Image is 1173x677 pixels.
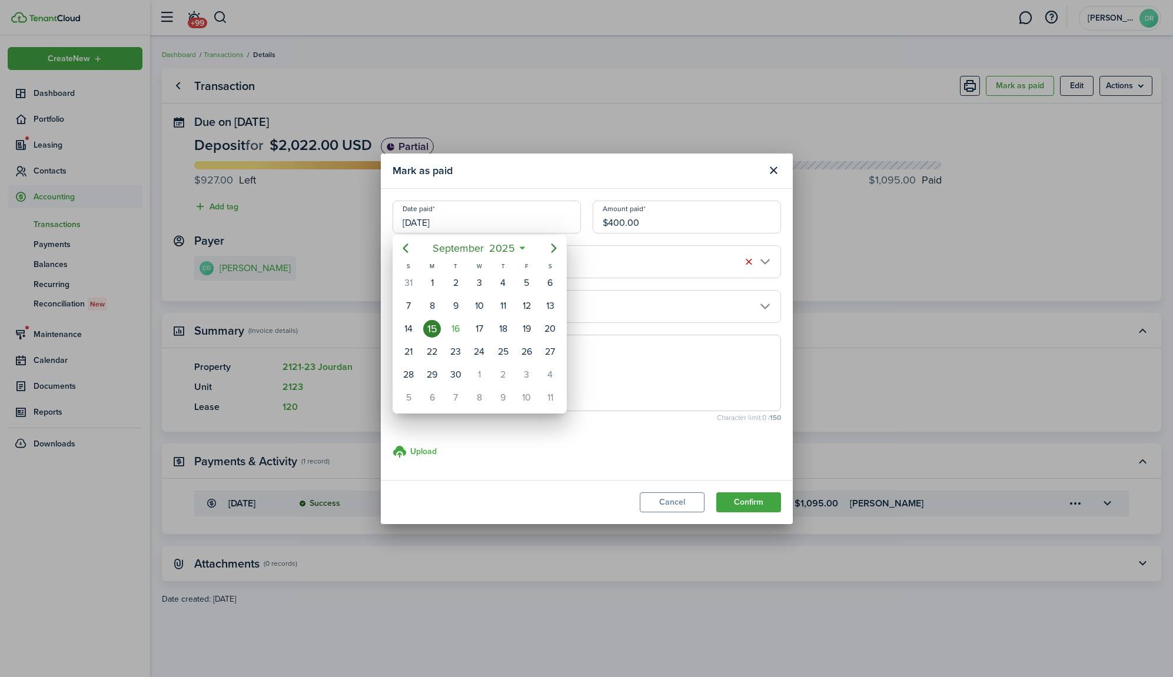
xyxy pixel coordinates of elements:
div: Saturday, October 4, 2025 [541,366,559,383]
mbsc-button: Next page [542,236,566,260]
div: Today, Tuesday, September 16, 2025 [447,320,464,338]
div: Monday, September 15, 2025 [423,320,441,338]
div: Saturday, September 20, 2025 [541,320,559,338]
div: Thursday, September 11, 2025 [494,297,511,315]
div: M [420,261,444,271]
div: S [538,261,561,271]
div: Wednesday, September 3, 2025 [470,274,488,292]
div: Monday, September 29, 2025 [423,366,441,383]
div: Wednesday, October 1, 2025 [470,366,488,383]
div: Friday, September 19, 2025 [517,320,535,338]
div: Wednesday, October 8, 2025 [470,389,488,406]
div: Friday, September 5, 2025 [517,274,535,292]
div: Tuesday, October 7, 2025 [447,389,464,406]
div: Monday, October 6, 2025 [423,389,441,406]
div: Wednesday, September 17, 2025 [470,320,488,338]
div: Sunday, September 7, 2025 [400,297,417,315]
span: September [430,238,486,259]
div: Saturday, September 27, 2025 [541,343,559,361]
div: Friday, September 12, 2025 [517,297,535,315]
div: T [444,261,467,271]
div: Tuesday, September 2, 2025 [447,274,464,292]
div: Wednesday, September 24, 2025 [470,343,488,361]
span: 2025 [486,238,517,259]
div: S [397,261,420,271]
mbsc-button: Previous page [394,236,417,260]
div: Sunday, August 31, 2025 [400,274,417,292]
div: Saturday, September 13, 2025 [541,297,559,315]
div: Friday, October 3, 2025 [517,366,535,383]
div: Friday, September 26, 2025 [517,343,535,361]
mbsc-button: September2025 [425,238,522,259]
div: Wednesday, September 10, 2025 [470,297,488,315]
div: Tuesday, September 23, 2025 [447,343,464,361]
div: W [467,261,491,271]
div: Sunday, September 14, 2025 [400,320,417,338]
div: Monday, September 22, 2025 [423,343,441,361]
div: Saturday, September 6, 2025 [541,274,559,292]
div: Monday, September 8, 2025 [423,297,441,315]
div: Monday, September 1, 2025 [423,274,441,292]
div: T [491,261,514,271]
div: Sunday, September 28, 2025 [400,366,417,383]
div: Tuesday, September 30, 2025 [447,366,464,383]
div: Saturday, October 11, 2025 [541,389,559,406]
div: Thursday, October 9, 2025 [494,389,511,406]
div: Friday, October 10, 2025 [517,389,535,406]
div: F [514,261,538,271]
div: Thursday, October 2, 2025 [494,366,511,383]
div: Thursday, September 4, 2025 [494,274,511,292]
div: Thursday, September 18, 2025 [494,320,511,338]
div: Sunday, October 5, 2025 [400,389,417,406]
div: Sunday, September 21, 2025 [400,343,417,361]
div: Thursday, September 25, 2025 [494,343,511,361]
div: Tuesday, September 9, 2025 [447,297,464,315]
